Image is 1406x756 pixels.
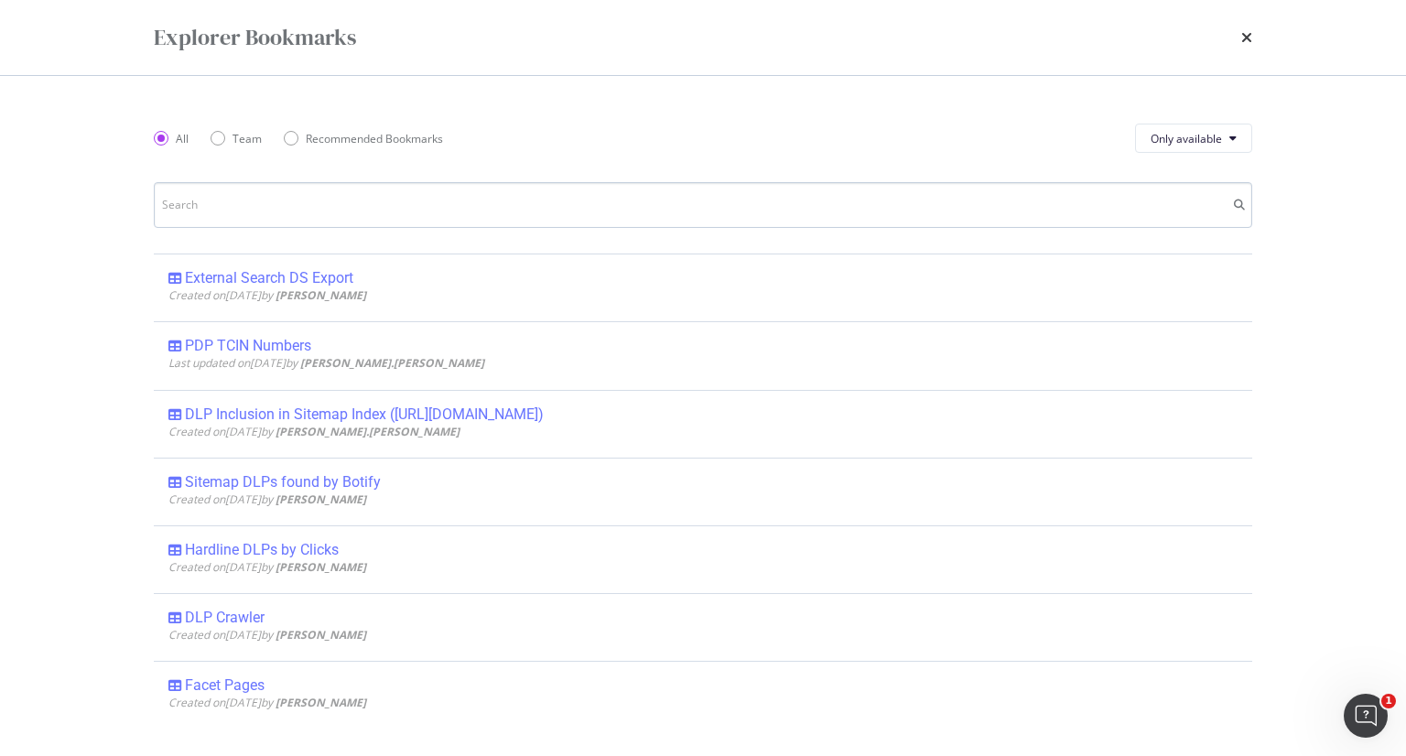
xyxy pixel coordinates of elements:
[185,541,339,559] div: Hardline DLPs by Clicks
[154,131,189,146] div: All
[1344,694,1388,738] iframe: Intercom live chat
[276,491,366,507] b: [PERSON_NAME]
[1381,694,1396,708] span: 1
[276,695,366,710] b: [PERSON_NAME]
[185,676,265,695] div: Facet Pages
[168,287,366,303] span: Created on [DATE] by
[276,287,366,303] b: [PERSON_NAME]
[168,627,366,643] span: Created on [DATE] by
[185,473,381,491] div: Sitemap DLPs found by Botify
[168,491,366,507] span: Created on [DATE] by
[168,559,366,575] span: Created on [DATE] by
[168,695,366,710] span: Created on [DATE] by
[185,609,265,627] div: DLP Crawler
[276,627,366,643] b: [PERSON_NAME]
[1135,124,1252,153] button: Only available
[276,559,366,575] b: [PERSON_NAME]
[1241,22,1252,53] div: times
[233,131,262,146] div: Team
[185,269,353,287] div: External Search DS Export
[168,424,460,439] span: Created on [DATE] by
[300,355,484,371] b: [PERSON_NAME].[PERSON_NAME]
[185,337,311,355] div: PDP TCIN Numbers
[211,131,262,146] div: Team
[154,182,1252,228] input: Search
[1151,131,1222,146] span: Only available
[185,405,544,424] div: DLP Inclusion in Sitemap Index ([URL][DOMAIN_NAME])
[154,22,356,53] div: Explorer Bookmarks
[276,424,460,439] b: [PERSON_NAME].[PERSON_NAME]
[168,355,484,371] span: Last updated on [DATE] by
[306,131,443,146] div: Recommended Bookmarks
[176,131,189,146] div: All
[284,131,443,146] div: Recommended Bookmarks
